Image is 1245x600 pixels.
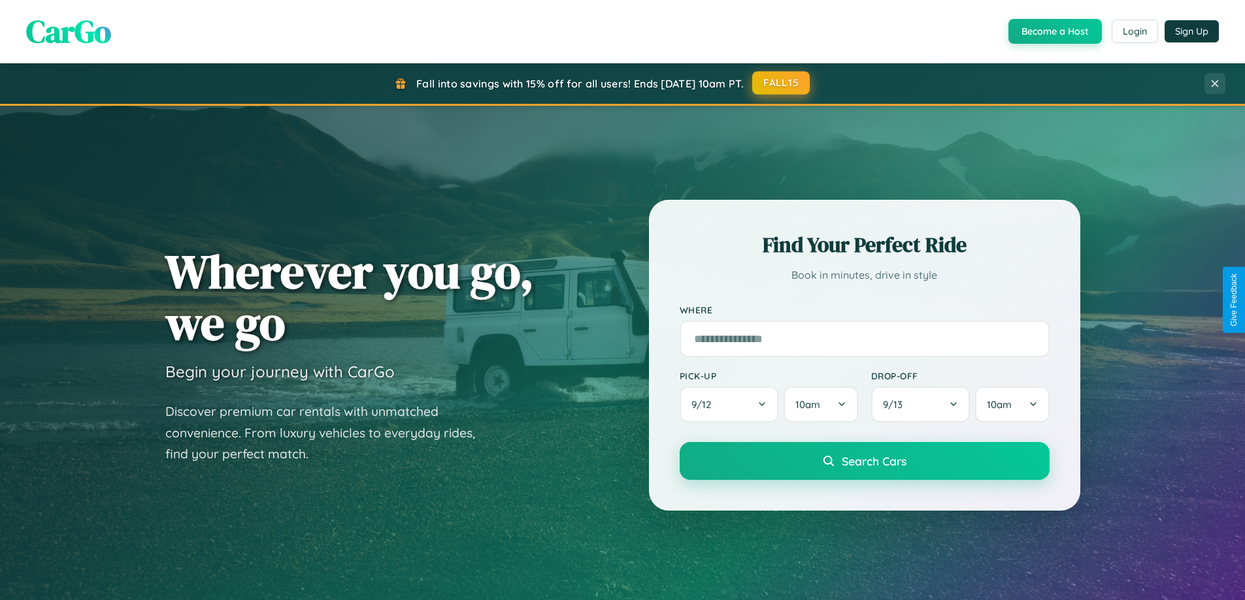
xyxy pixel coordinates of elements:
h3: Begin your journey with CarGo [165,362,395,381]
button: Sign Up [1165,20,1219,42]
span: 10am [795,398,820,411]
div: Give Feedback [1229,274,1238,326]
button: Login [1112,20,1158,43]
h2: Find Your Perfect Ride [680,230,1050,259]
button: Become a Host [1008,19,1102,44]
h1: Wherever you go, we go [165,245,534,349]
label: Pick-up [680,370,858,381]
span: Search Cars [842,454,906,468]
p: Discover premium car rentals with unmatched convenience. From luxury vehicles to everyday rides, ... [165,401,492,465]
span: CarGo [26,10,111,53]
button: 10am [975,387,1049,422]
button: Search Cars [680,442,1050,480]
span: 10am [987,398,1012,411]
span: 9 / 12 [691,398,718,411]
label: Drop-off [871,370,1050,381]
button: 10am [784,387,857,422]
p: Book in minutes, drive in style [680,266,1050,285]
button: FALL15 [752,71,810,95]
span: 9 / 13 [883,398,909,411]
label: Where [680,304,1050,315]
span: Fall into savings with 15% off for all users! Ends [DATE] 10am PT. [416,77,744,90]
button: 9/13 [871,387,971,422]
button: 9/12 [680,387,779,422]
